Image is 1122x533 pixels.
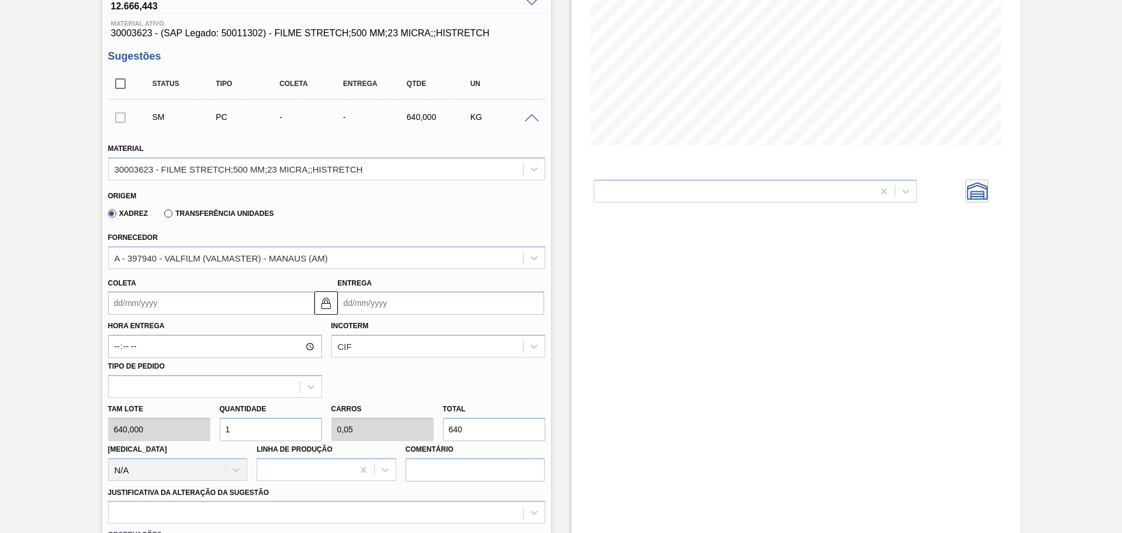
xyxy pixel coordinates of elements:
div: 640,000 [404,112,475,122]
label: Coleta [108,279,136,287]
div: - [340,112,411,122]
span: Material ativo [111,20,542,27]
button: locked [314,291,338,315]
label: Hora Entrega [108,318,322,335]
div: Coleta [276,80,347,88]
input: dd/mm/yyyy [338,291,544,315]
label: Carros [331,405,362,413]
label: Incoterm [331,322,369,330]
input: dd/mm/yyyy [108,291,314,315]
div: A - 397940 - VALFILM (VALMASTER) - MANAUS (AM) [115,253,328,263]
label: [MEDICAL_DATA] [108,445,167,453]
div: 30003623 - FILME STRETCH;500 MM;23 MICRA;;HISTRETCH [115,164,363,174]
label: Linha de Produção [257,445,333,453]
label: Tipo de pedido [108,362,165,370]
div: Sugestão Manual [150,112,220,122]
div: KG [467,112,538,122]
span: 30003623 - (SAP Legado: 50011302) - FILME STRETCH;500 MM;23 MICRA;;HISTRETCH [111,28,542,39]
div: UN [467,80,538,88]
div: Pedido de Compra [213,112,283,122]
h3: Sugestões [108,50,545,63]
div: Qtde [404,80,475,88]
div: Entrega [340,80,411,88]
label: Quantidade [220,405,266,413]
label: Xadrez [108,209,148,218]
img: locked [319,296,333,310]
label: Origem [108,192,137,200]
div: Tipo [213,80,283,88]
div: CIF [338,342,352,352]
label: Material [108,145,144,153]
label: Entrega [338,279,372,287]
div: Status [150,80,220,88]
label: Justificativa da Alteração da Sugestão [108,489,269,497]
div: - [276,112,347,122]
label: Tam lote [108,401,210,418]
label: Comentário [406,441,545,458]
label: Total [443,405,466,413]
label: Transferência Unidades [164,209,273,218]
label: Fornecedor [108,233,158,242]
